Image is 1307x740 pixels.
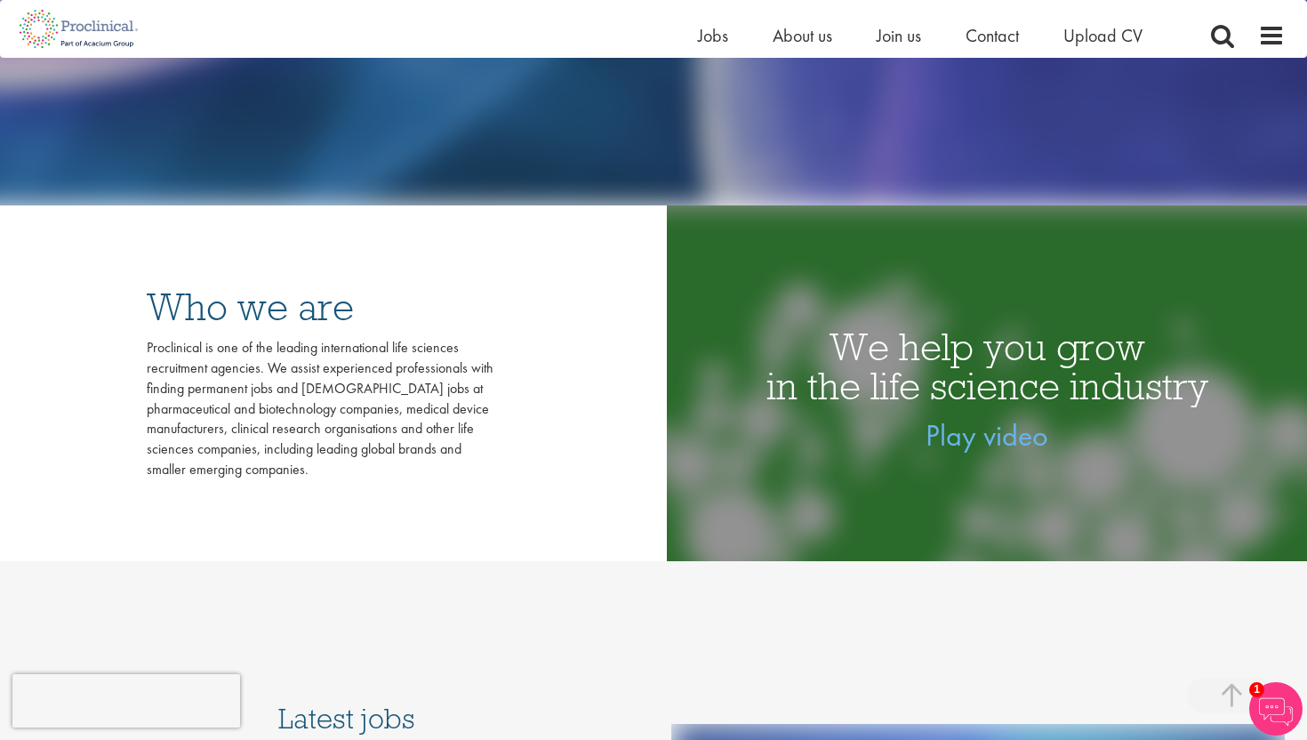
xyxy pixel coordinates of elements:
h3: Who we are [147,287,493,326]
h1: We help you grow in the life science industry [667,327,1307,406]
div: Proclinical is one of the leading international life sciences recruitment agencies. We assist exp... [147,338,493,480]
img: Chatbot [1249,682,1303,736]
a: Play video [926,416,1048,454]
a: Upload CV [1063,24,1143,47]
iframe: reCAPTCHA [12,674,240,728]
span: 1 [1249,682,1264,697]
a: Contact [966,24,1019,47]
a: Jobs [698,24,728,47]
a: Join us [877,24,921,47]
a: About us [773,24,832,47]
